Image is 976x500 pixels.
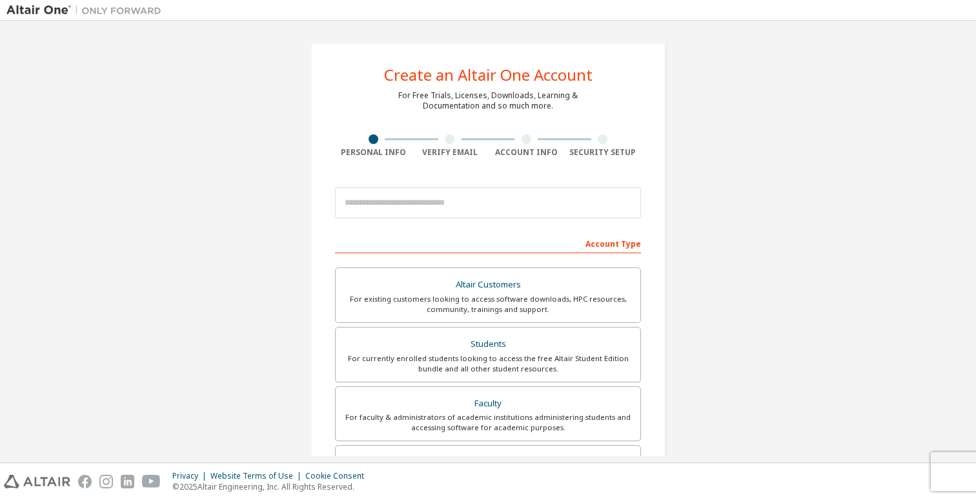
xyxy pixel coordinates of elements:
div: Security Setup [565,147,642,158]
div: Cookie Consent [305,471,372,481]
div: For currently enrolled students looking to access the free Altair Student Edition bundle and all ... [343,353,633,374]
div: Students [343,335,633,353]
div: Privacy [172,471,210,481]
div: Personal Info [335,147,412,158]
div: For Free Trials, Licenses, Downloads, Learning & Documentation and so much more. [398,90,578,111]
p: © 2025 Altair Engineering, Inc. All Rights Reserved. [172,481,372,492]
img: altair_logo.svg [4,475,70,488]
div: Everyone else [343,453,633,472]
img: instagram.svg [99,475,113,488]
div: Create an Altair One Account [384,67,593,83]
div: For faculty & administrators of academic institutions administering students and accessing softwa... [343,412,633,433]
img: youtube.svg [142,475,161,488]
img: linkedin.svg [121,475,134,488]
div: Faculty [343,395,633,413]
img: Altair One [6,4,168,17]
div: Verify Email [412,147,489,158]
img: facebook.svg [78,475,92,488]
div: Website Terms of Use [210,471,305,481]
div: Altair Customers [343,276,633,294]
div: Account Type [335,233,641,253]
div: Account Info [488,147,565,158]
div: For existing customers looking to access software downloads, HPC resources, community, trainings ... [343,294,633,315]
